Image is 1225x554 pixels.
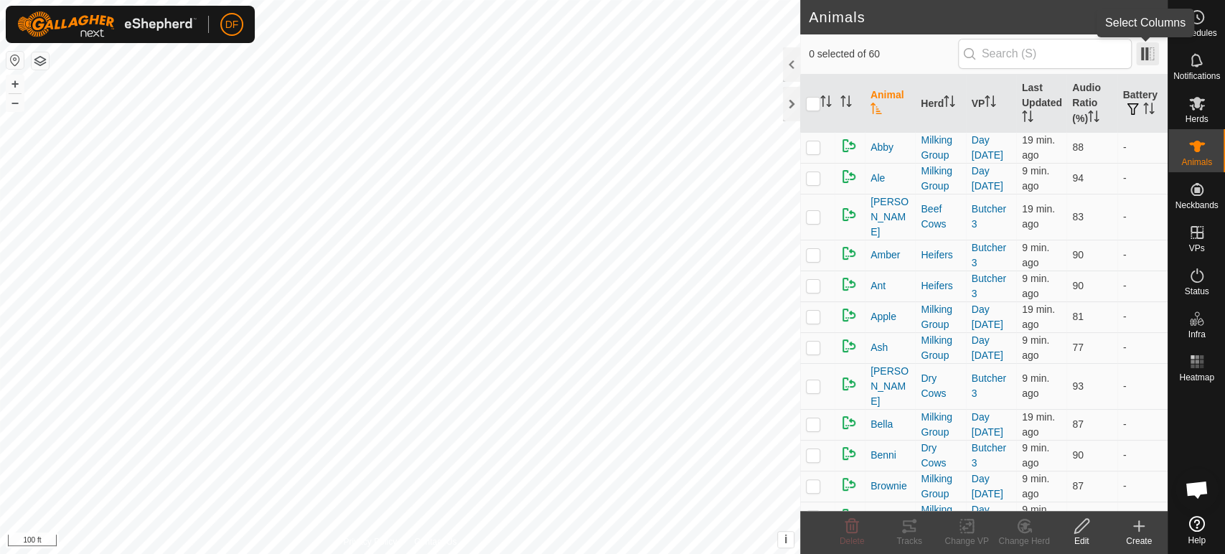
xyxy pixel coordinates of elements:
span: Infra [1188,330,1205,339]
span: Animals [1181,158,1212,166]
td: - [1117,363,1168,409]
div: Milking Group [921,410,959,440]
div: Milking Group [921,471,959,502]
td: - [1117,502,1168,532]
div: Milking Group [921,333,959,363]
p-sorticon: Activate to sort [944,98,955,109]
span: Amber [870,248,900,263]
span: 81 [1072,311,1084,322]
td: - [1117,240,1168,271]
span: Sep 17, 2025, 2:22 PM [1022,273,1049,299]
span: 94 [1072,172,1084,184]
a: Butcher 3 [972,442,1006,469]
td: - [1117,471,1168,502]
div: Dry Cows [921,371,959,401]
img: returning on [840,276,858,293]
a: Day [DATE] [972,473,1003,499]
img: returning on [840,445,858,462]
span: DF [225,17,239,32]
span: VPs [1188,244,1204,253]
td: - [1117,194,1168,240]
span: 90 [1072,449,1084,461]
th: VP [966,75,1016,133]
span: Apple [870,309,896,324]
img: returning on [840,306,858,324]
div: Milking Group [921,502,959,532]
h2: Animals [809,9,1137,26]
img: Gallagher Logo [17,11,197,37]
div: Change Herd [995,535,1053,548]
span: Bella [870,417,893,432]
a: Day [DATE] [972,134,1003,161]
div: Milking Group [921,302,959,332]
a: Day [DATE] [972,304,1003,330]
a: Day [DATE] [972,504,1003,530]
div: Dry Cows [921,441,959,471]
span: Sep 17, 2025, 2:22 PM [1022,372,1049,399]
span: Sep 17, 2025, 2:23 PM [1022,473,1049,499]
th: Battery [1117,75,1168,133]
img: returning on [840,168,858,185]
span: Ash [870,340,888,355]
span: 0 selected of 60 [809,47,958,62]
span: Sep 17, 2025, 2:22 PM [1022,504,1049,530]
img: returning on [840,507,858,524]
span: Sep 17, 2025, 2:23 PM [1022,165,1049,192]
td: - [1117,409,1168,440]
a: Butcher 3 [972,273,1006,299]
img: returning on [840,137,858,154]
img: returning on [840,245,858,262]
a: Butcher 3 [972,203,1006,230]
p-sorticon: Activate to sort [820,98,832,109]
span: Sep 17, 2025, 2:22 PM [1022,442,1049,469]
td: - [1117,132,1168,163]
span: Benni [870,448,896,463]
span: 93 [1072,380,1084,392]
a: Day [DATE] [972,411,1003,438]
a: Butcher 3 [972,242,1006,268]
p-sorticon: Activate to sort [1143,105,1155,116]
button: Reset Map [6,52,24,69]
div: Milking Group [921,133,959,163]
div: Change VP [938,535,995,548]
button: Map Layers [32,52,49,70]
span: Heatmap [1179,373,1214,382]
span: Brownie [870,479,907,494]
img: returning on [840,414,858,431]
span: Neckbands [1175,201,1218,210]
span: Abby [870,140,893,155]
span: Sep 17, 2025, 2:13 PM [1022,411,1055,438]
td: - [1117,271,1168,301]
img: returning on [840,337,858,355]
span: 87 [1072,480,1084,492]
p-sorticon: Activate to sort [870,105,882,116]
p-sorticon: Activate to sort [840,98,852,109]
td: - [1117,301,1168,332]
span: Status [1184,287,1208,296]
a: Day [DATE] [972,334,1003,361]
div: Tracks [881,535,938,548]
span: Herds [1185,115,1208,123]
span: Ant [870,278,886,294]
span: Sep 17, 2025, 2:22 PM [1022,334,1049,361]
div: Beef Cows [921,202,959,232]
span: Schedules [1176,29,1216,37]
button: i [778,532,794,548]
button: + [6,75,24,93]
span: 90 [1072,280,1084,291]
td: - [1117,163,1168,194]
span: 60 [1137,6,1153,28]
span: 88 [1072,141,1084,153]
p-sorticon: Activate to sort [1022,113,1033,124]
span: i [784,533,787,545]
th: Audio Ratio (%) [1066,75,1117,133]
div: Edit [1053,535,1110,548]
th: Animal [865,75,915,133]
p-sorticon: Activate to sort [1088,113,1099,124]
td: - [1117,332,1168,363]
span: 87 [1072,418,1084,430]
span: Sep 17, 2025, 2:13 PM [1022,134,1055,161]
span: 83 [1072,211,1084,222]
td: - [1117,440,1168,471]
div: Open chat [1175,468,1219,511]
